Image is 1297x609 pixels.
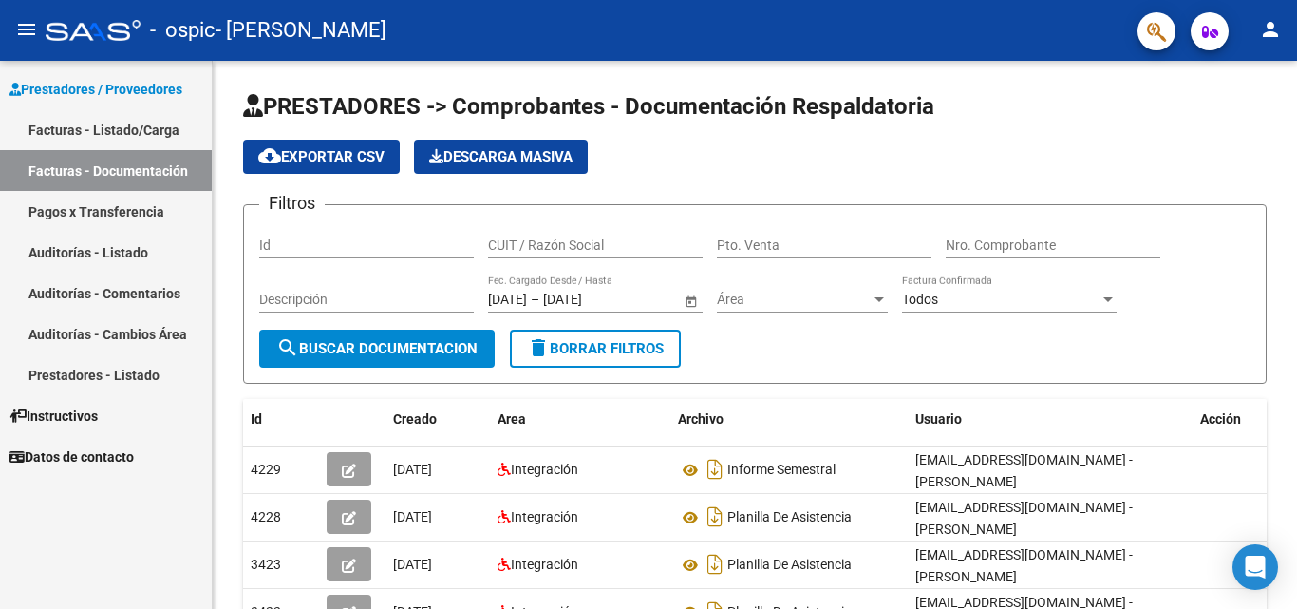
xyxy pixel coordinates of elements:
span: Planilla De Asistencia [727,558,852,573]
span: Área [717,292,871,308]
span: - [PERSON_NAME] [216,10,386,51]
span: 3423 [251,557,281,572]
datatable-header-cell: Creado [385,399,490,440]
app-download-masive: Descarga masiva de comprobantes (adjuntos) [414,140,588,174]
span: Informe Semestral [727,463,836,478]
datatable-header-cell: Usuario [908,399,1193,440]
button: Open calendar [681,291,701,311]
button: Buscar Documentacion [259,330,495,368]
span: Buscar Documentacion [276,340,478,357]
datatable-header-cell: Id [243,399,319,440]
span: 4229 [251,462,281,477]
span: Prestadores / Proveedores [9,79,182,100]
button: Borrar Filtros [510,330,681,368]
span: - ospic [150,10,216,51]
i: Descargar documento [703,502,727,532]
span: – [531,292,539,308]
h3: Filtros [259,190,325,217]
button: Exportar CSV [243,140,400,174]
span: [DATE] [393,509,432,524]
span: [EMAIL_ADDRESS][DOMAIN_NAME] - [PERSON_NAME] [915,547,1133,584]
input: Start date [488,292,527,308]
input: End date [543,292,636,308]
mat-icon: cloud_download [258,144,281,167]
datatable-header-cell: Archivo [670,399,908,440]
span: 4228 [251,509,281,524]
span: PRESTADORES -> Comprobantes - Documentación Respaldatoria [243,93,934,120]
i: Descargar documento [703,549,727,580]
button: Descarga Masiva [414,140,588,174]
span: Exportar CSV [258,148,385,165]
span: Instructivos [9,406,98,427]
span: Integración [511,557,578,572]
div: Open Intercom Messenger [1232,544,1278,590]
span: Descarga Masiva [429,148,573,165]
span: Creado [393,411,437,427]
span: [DATE] [393,462,432,477]
span: Borrar Filtros [527,340,664,357]
span: Planilla De Asistencia [727,510,852,525]
mat-icon: person [1259,18,1282,41]
mat-icon: menu [15,18,38,41]
mat-icon: delete [527,336,550,359]
span: Integración [511,509,578,524]
span: Acción [1200,411,1241,427]
span: Id [251,411,262,427]
mat-icon: search [276,336,299,359]
span: [EMAIL_ADDRESS][DOMAIN_NAME] - [PERSON_NAME] [915,452,1133,489]
span: Todos [902,292,938,307]
span: Datos de contacto [9,447,134,467]
datatable-header-cell: Acción [1193,399,1288,440]
span: Area [498,411,526,427]
datatable-header-cell: Area [490,399,670,440]
span: Integración [511,462,578,477]
span: Usuario [915,411,962,427]
span: [DATE] [393,557,432,572]
i: Descargar documento [703,454,727,485]
span: Archivo [678,411,724,427]
span: [EMAIL_ADDRESS][DOMAIN_NAME] - [PERSON_NAME] [915,500,1133,537]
